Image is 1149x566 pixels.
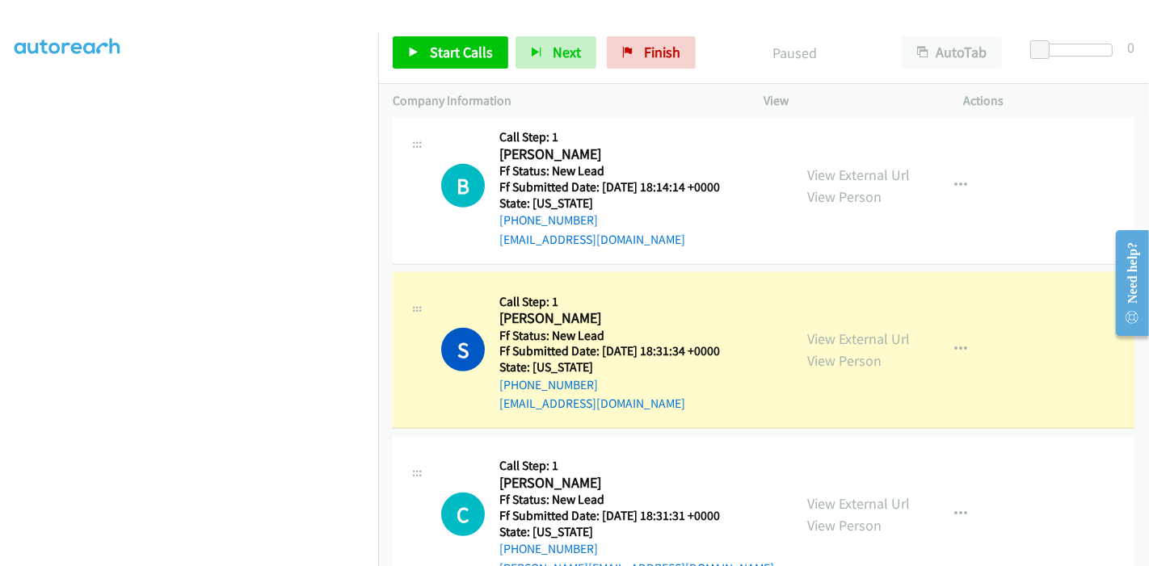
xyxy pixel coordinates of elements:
[807,494,910,513] a: View External Url
[441,493,485,536] h1: C
[499,145,740,164] h2: [PERSON_NAME]
[441,493,485,536] div: The call is yet to be attempted
[902,36,1002,69] button: AutoTab
[1038,44,1113,57] div: Delay between calls (in seconds)
[499,294,720,310] h5: Call Step: 1
[393,36,508,69] a: Start Calls
[441,164,485,208] h1: B
[499,508,774,524] h5: Ff Submitted Date: [DATE] 18:31:31 +0000
[644,43,680,61] span: Finish
[499,328,720,344] h5: Ff Status: New Lead
[393,91,734,111] p: Company Information
[499,179,740,195] h5: Ff Submitted Date: [DATE] 18:14:14 +0000
[499,396,685,411] a: [EMAIL_ADDRESS][DOMAIN_NAME]
[807,329,910,348] a: View External Url
[499,458,774,474] h5: Call Step: 1
[499,163,740,179] h5: Ff Status: New Lead
[516,36,596,69] button: Next
[499,524,774,540] h5: State: [US_STATE]
[499,541,598,556] a: [PHONE_NUMBER]
[718,42,873,64] p: Paused
[807,187,882,206] a: View Person
[499,129,740,145] h5: Call Step: 1
[764,91,935,111] p: View
[441,328,485,371] h1: S
[499,309,720,328] h2: [PERSON_NAME]
[499,359,720,375] h5: State: [US_STATE]
[964,91,1135,111] p: Actions
[807,166,910,184] a: View External Url
[499,195,740,212] h5: State: [US_STATE]
[499,212,598,228] a: [PHONE_NUMBER]
[499,377,598,392] a: [PHONE_NUMBER]
[499,492,774,508] h5: Ff Status: New Lead
[807,516,882,535] a: View Person
[499,343,720,359] h5: Ff Submitted Date: [DATE] 18:31:34 +0000
[499,474,774,493] h2: [PERSON_NAME]
[553,43,581,61] span: Next
[430,43,493,61] span: Start Calls
[499,232,685,247] a: [EMAIL_ADDRESS][DOMAIN_NAME]
[1103,219,1149,347] iframe: Resource Center
[1127,36,1134,58] div: 0
[807,351,882,370] a: View Person
[607,36,696,69] a: Finish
